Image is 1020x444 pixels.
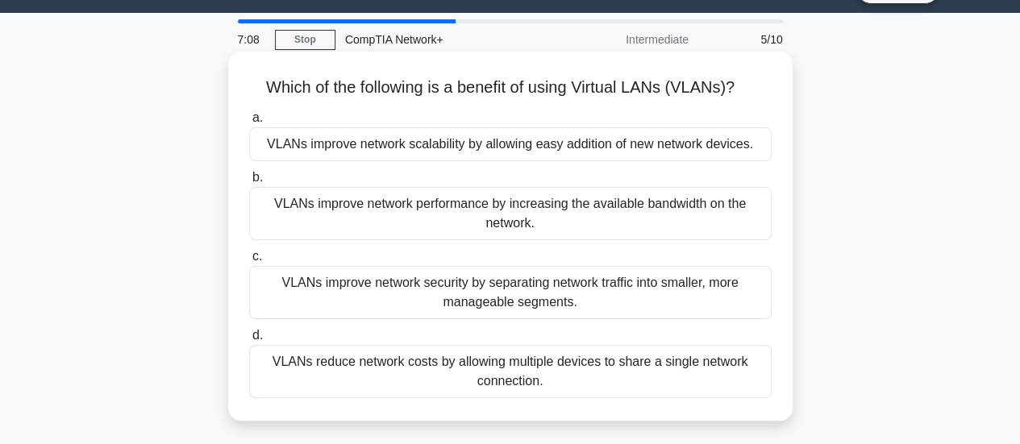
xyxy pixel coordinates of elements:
div: VLANs reduce network costs by allowing multiple devices to share a single network connection. [249,345,772,398]
span: a. [252,110,263,124]
div: VLANs improve network performance by increasing the available bandwidth on the network. [249,187,772,240]
div: CompTIA Network+ [335,23,557,56]
div: 5/10 [698,23,793,56]
span: b. [252,170,263,184]
span: c. [252,249,262,263]
div: VLANs improve network scalability by allowing easy addition of new network devices. [249,127,772,161]
a: Stop [275,30,335,50]
h5: Which of the following is a benefit of using Virtual LANs (VLANs)? [248,77,773,98]
div: 7:08 [228,23,275,56]
div: Intermediate [557,23,698,56]
div: VLANs improve network security by separating network traffic into smaller, more manageable segments. [249,266,772,319]
span: d. [252,328,263,342]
